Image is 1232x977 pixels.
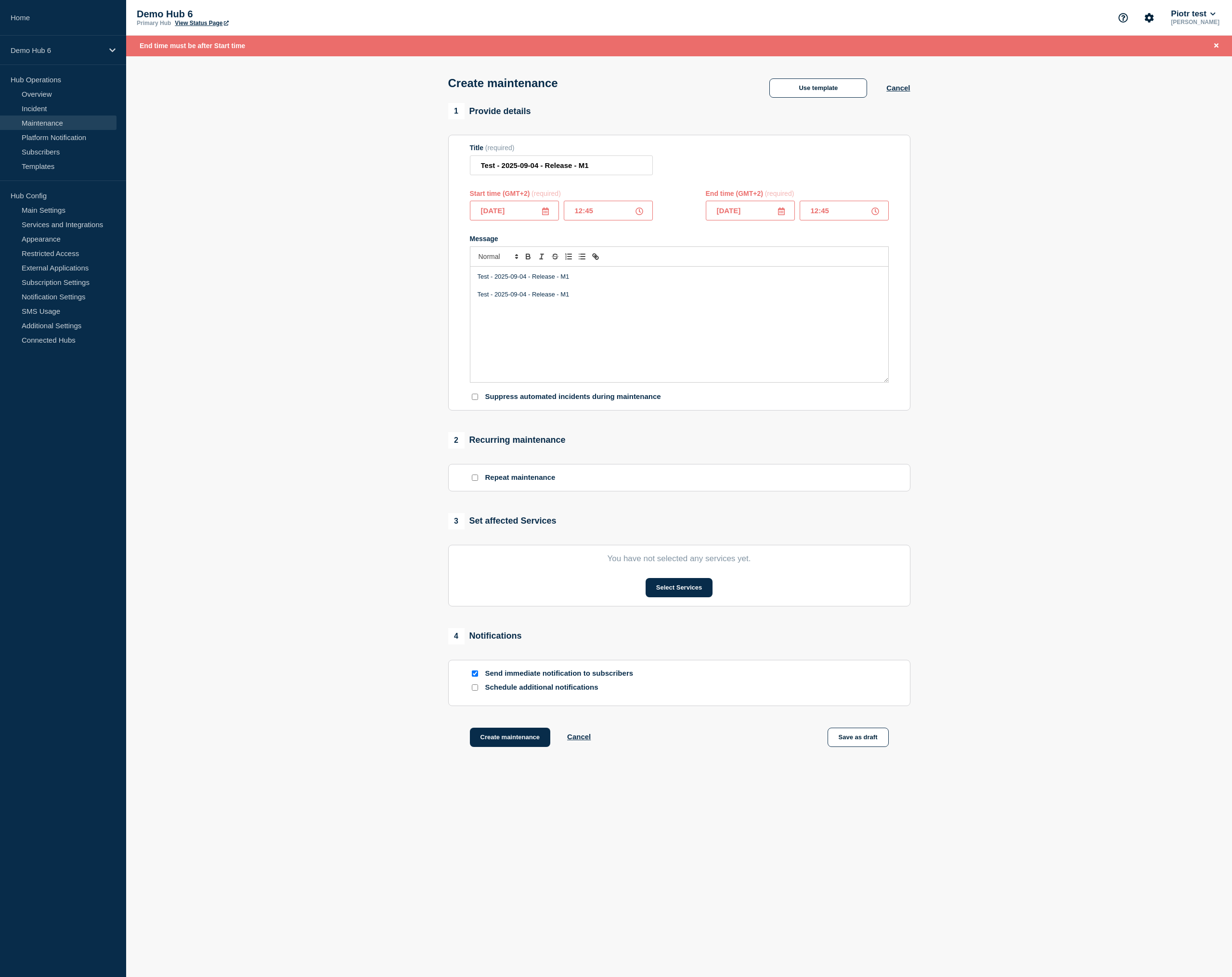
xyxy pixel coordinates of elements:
[470,728,551,747] button: Create maintenance
[470,201,559,220] input: YYYY-MM-DD
[485,144,515,152] span: (required)
[485,392,661,401] p: Suppress automated incidents during maintenance
[765,190,794,197] span: (required)
[828,728,889,747] button: Save as draft
[137,20,171,26] p: Primary Hub
[564,201,653,220] input: HH:MM
[448,513,557,529] div: Set affected Services
[567,733,591,741] button: Cancel
[478,272,881,281] p: Test - 2025-09-04 - Release - M1
[448,432,566,449] div: Recurring maintenance
[470,235,889,243] div: Message
[562,251,575,262] button: Toggle ordered list
[706,190,889,197] div: End time (GMT+2)
[470,155,653,175] input: Title
[470,190,653,197] div: Start time (GMT+2)
[448,513,465,529] span: 3
[532,190,561,197] span: (required)
[448,432,465,449] span: 2
[472,394,478,400] input: Suppress automated incidents during maintenance
[800,201,889,220] input: HH:MM
[1169,19,1221,26] p: [PERSON_NAME]
[175,20,228,26] a: View Status Page
[485,473,556,482] p: Repeat maintenance
[1210,40,1222,51] button: Close banner
[448,103,465,119] span: 1
[646,578,713,597] button: Select Services
[478,290,881,299] p: Test - 2025-09-04 - Release - M1
[575,251,589,262] button: Toggle bulleted list
[140,42,245,50] span: End time must be after Start time
[11,46,103,54] p: Demo Hub 6
[448,77,558,90] h1: Create maintenance
[548,251,562,262] button: Toggle strikethrough text
[470,554,889,564] p: You have not selected any services yet.
[474,251,521,262] span: Font size
[485,683,639,692] p: Schedule additional notifications
[1113,8,1133,28] button: Support
[448,628,465,644] span: 4
[470,267,888,382] div: Message
[137,9,329,20] p: Demo Hub 6
[485,669,639,678] p: Send immediate notification to subscribers
[472,684,478,691] input: Schedule additional notifications
[521,251,535,262] button: Toggle bold text
[1139,8,1159,28] button: Account settings
[535,251,548,262] button: Toggle italic text
[706,201,795,220] input: YYYY-MM-DD
[589,251,602,262] button: Toggle link
[472,670,478,677] input: Send immediate notification to subscribers
[1169,9,1217,19] button: Piotr test
[448,103,531,119] div: Provide details
[769,78,867,98] button: Use template
[472,475,478,481] input: Repeat maintenance
[470,144,653,152] div: Title
[886,84,910,92] button: Cancel
[448,628,522,644] div: Notifications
